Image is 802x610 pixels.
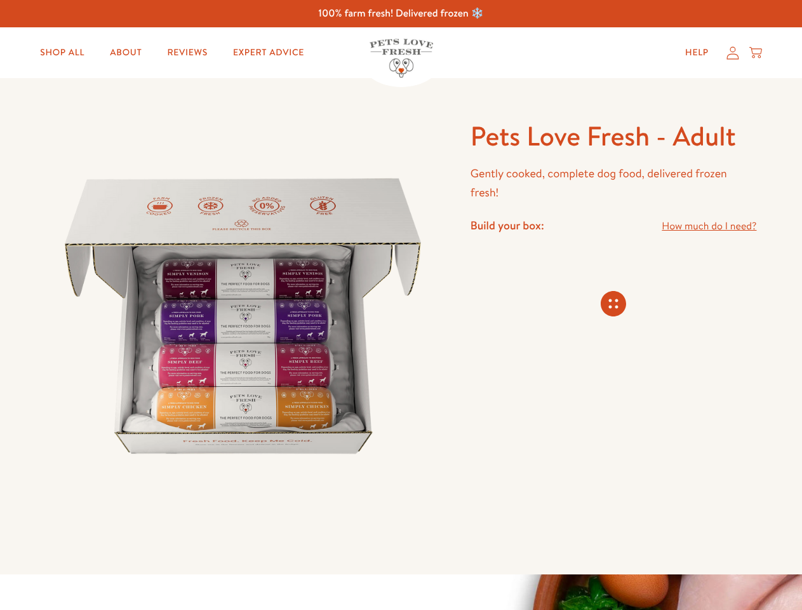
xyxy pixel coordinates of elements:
[471,164,757,203] p: Gently cooked, complete dog food, delivered frozen fresh!
[471,119,757,154] h1: Pets Love Fresh - Adult
[471,218,544,233] h4: Build your box:
[100,40,152,65] a: About
[662,218,756,235] a: How much do I need?
[46,119,440,513] img: Pets Love Fresh - Adult
[370,39,433,78] img: Pets Love Fresh
[30,40,95,65] a: Shop All
[675,40,719,65] a: Help
[601,291,626,316] svg: Connecting store
[157,40,217,65] a: Reviews
[223,40,314,65] a: Expert Advice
